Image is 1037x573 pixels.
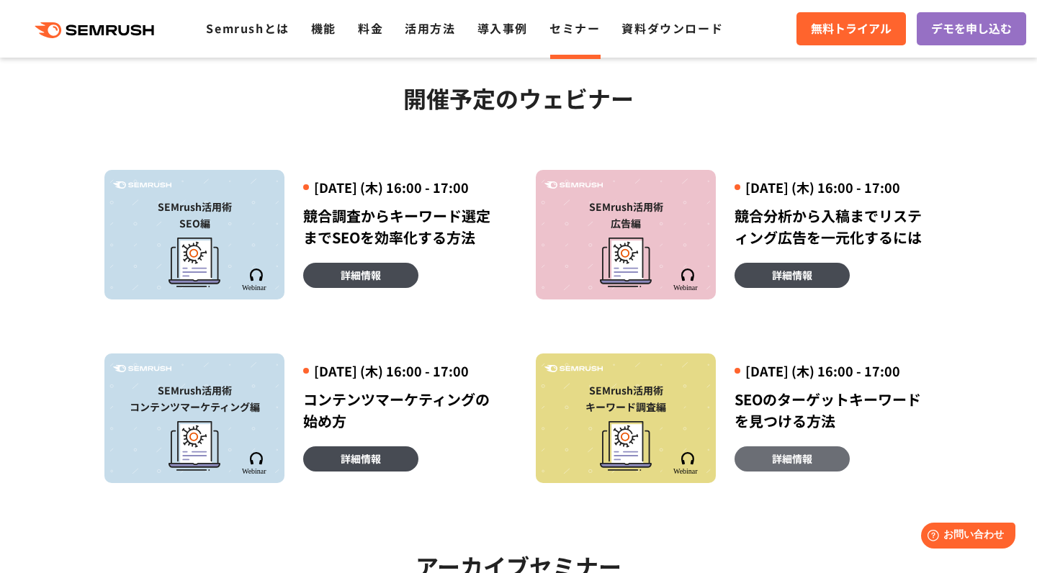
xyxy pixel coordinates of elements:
a: 導入事例 [477,19,528,37]
a: 機能 [311,19,336,37]
img: Semrush [241,452,271,474]
span: 詳細情報 [341,267,381,283]
div: SEMrush活用術 SEO編 [112,199,277,232]
img: Semrush [544,181,603,189]
div: 競合分析から入稿までリスティング広告を一元化するには [735,205,933,248]
div: コンテンツマーケティングの始め方 [303,389,501,432]
div: [DATE] (木) 16:00 - 17:00 [303,362,501,380]
span: 無料トライアル [811,19,892,38]
a: 詳細情報 [303,263,418,288]
a: 詳細情報 [735,263,850,288]
iframe: Help widget launcher [909,517,1021,557]
div: [DATE] (木) 16:00 - 17:00 [303,179,501,197]
a: 詳細情報 [735,446,850,472]
a: 無料トライアル [796,12,906,45]
h2: 開催予定のウェビナー [104,80,933,116]
div: SEMrush活用術 広告編 [543,199,709,232]
span: 詳細情報 [772,451,812,466]
div: SEMrush活用術 コンテンツマーケティング編 [112,382,277,415]
img: Semrush [673,452,702,474]
div: SEOのターゲットキーワードを見つける方法 [735,389,933,432]
a: セミナー [549,19,600,37]
span: 詳細情報 [341,451,381,466]
img: Semrush [113,365,171,373]
img: Semrush [544,365,603,373]
img: Semrush [113,181,171,189]
img: Semrush [241,269,271,291]
a: 活用方法 [405,19,455,37]
div: SEMrush活用術 キーワード調査編 [543,382,709,415]
div: [DATE] (木) 16:00 - 17:00 [735,179,933,197]
img: Semrush [673,269,702,291]
div: 競合調査からキーワード選定までSEOを効率化する方法 [303,205,501,248]
div: [DATE] (木) 16:00 - 17:00 [735,362,933,380]
span: デモを申し込む [931,19,1012,38]
a: 詳細情報 [303,446,418,472]
a: 料金 [358,19,383,37]
a: Semrushとは [206,19,289,37]
a: 資料ダウンロード [621,19,723,37]
a: デモを申し込む [917,12,1026,45]
span: 詳細情報 [772,267,812,283]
